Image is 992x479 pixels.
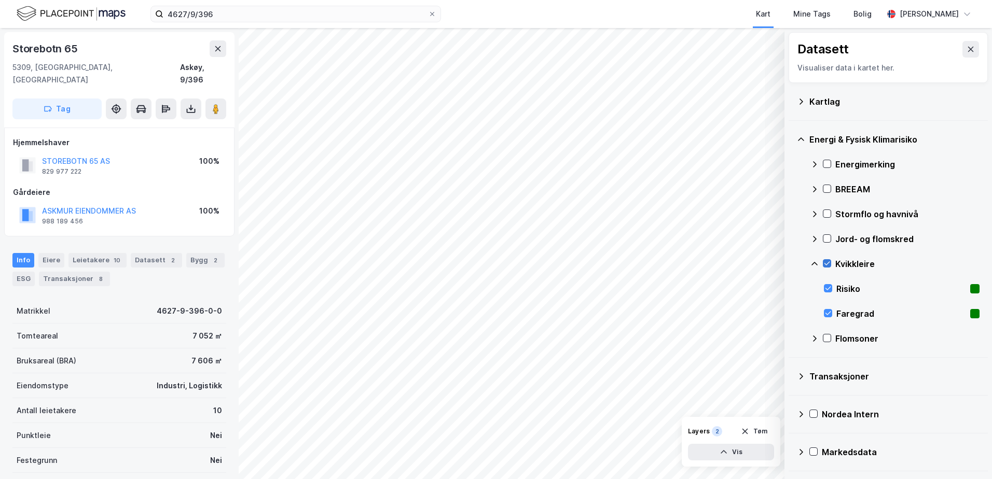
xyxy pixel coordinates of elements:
[38,253,64,267] div: Eiere
[163,6,428,22] input: Søk på adresse, matrikkel, gårdeiere, leietakere eller personer
[12,98,102,119] button: Tag
[157,379,222,392] div: Industri, Logistikk
[17,305,50,317] div: Matrikkel
[12,253,34,267] div: Info
[822,408,980,420] div: Nordea Intern
[191,355,222,367] div: 7 606 ㎡
[688,444,774,460] button: Vis
[17,454,57,467] div: Festegrunn
[17,404,76,417] div: Antall leietakere
[17,330,58,342] div: Tomteareal
[192,330,222,342] div: 7 052 ㎡
[900,8,959,20] div: [PERSON_NAME]
[836,283,966,295] div: Risiko
[809,133,980,146] div: Energi & Fysisk Klimarisiko
[210,429,222,442] div: Nei
[199,155,219,167] div: 100%
[168,255,178,265] div: 2
[131,253,182,267] div: Datasett
[835,258,980,270] div: Kvikkleire
[835,158,980,171] div: Energimerking
[17,429,51,442] div: Punktleie
[797,41,849,58] div: Datasett
[17,379,68,392] div: Eiendomstype
[42,167,81,176] div: 829 977 222
[199,205,219,217] div: 100%
[793,8,831,20] div: Mine Tags
[13,186,226,199] div: Gårdeiere
[836,307,966,320] div: Faregrad
[712,426,722,436] div: 2
[734,423,774,440] button: Tøm
[809,95,980,108] div: Kartlag
[835,208,980,220] div: Stormflo og havnivå
[822,446,980,458] div: Markedsdata
[186,253,225,267] div: Bygg
[853,8,872,20] div: Bolig
[213,404,222,417] div: 10
[180,61,226,86] div: Askøy, 9/396
[13,136,226,149] div: Hjemmelshaver
[210,454,222,467] div: Nei
[210,255,221,265] div: 2
[835,233,980,245] div: Jord- og flomskred
[17,5,126,23] img: logo.f888ab2527a4732fd821a326f86c7f29.svg
[42,217,83,226] div: 988 189 456
[835,332,980,345] div: Flomsoner
[157,305,222,317] div: 4627-9-396-0-0
[12,61,180,86] div: 5309, [GEOGRAPHIC_DATA], [GEOGRAPHIC_DATA]
[835,183,980,195] div: BREEAM
[39,272,110,286] div: Transaksjoner
[688,427,710,435] div: Layers
[17,355,76,367] div: Bruksareal (BRA)
[68,253,127,267] div: Leietakere
[95,274,106,284] div: 8
[756,8,770,20] div: Kart
[809,370,980,383] div: Transaksjoner
[940,429,992,479] iframe: Chat Widget
[12,40,80,57] div: Storebotn 65
[12,272,35,286] div: ESG
[797,62,979,74] div: Visualiser data i kartet her.
[112,255,122,265] div: 10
